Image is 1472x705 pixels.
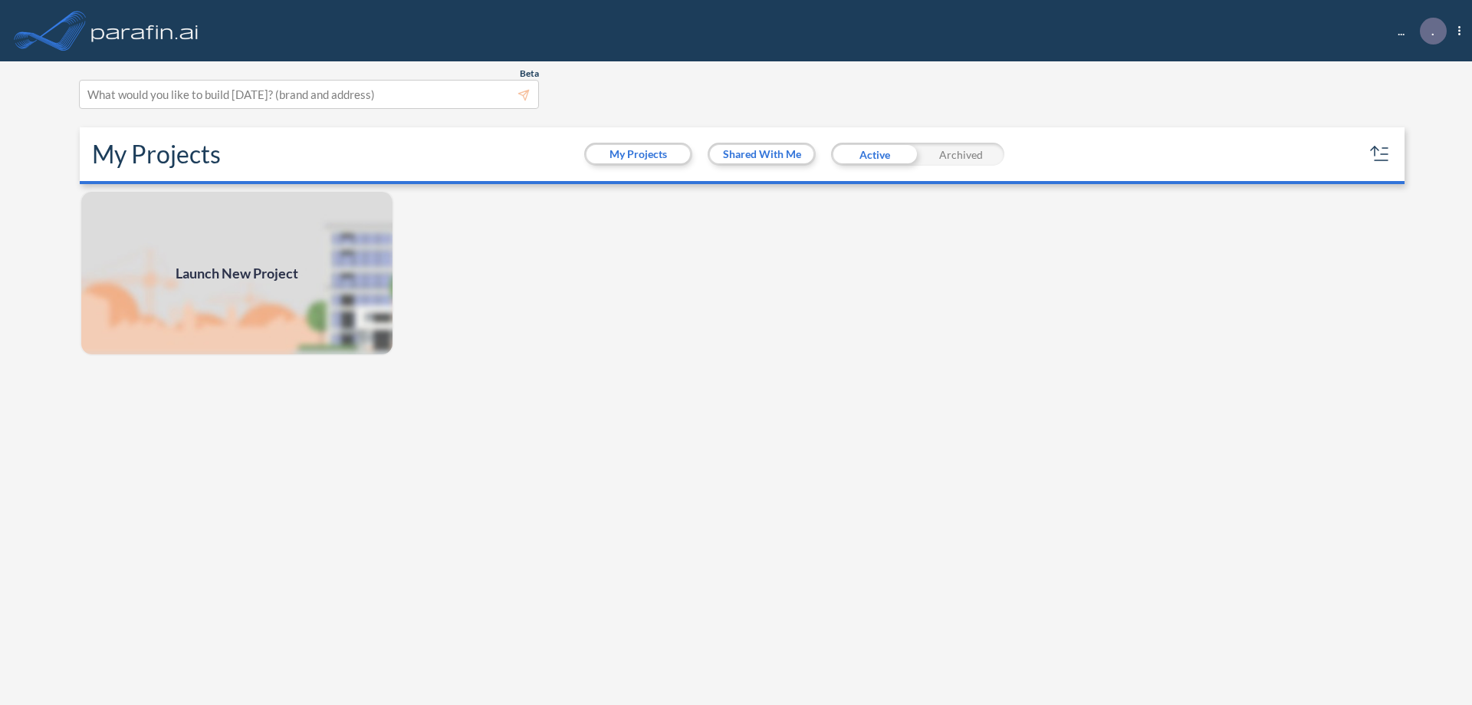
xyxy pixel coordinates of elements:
[1368,142,1392,166] button: sort
[1431,24,1434,38] p: .
[831,143,918,166] div: Active
[918,143,1004,166] div: Archived
[520,68,539,80] span: Beta
[80,190,394,356] a: Launch New Project
[88,15,202,46] img: logo
[586,145,690,163] button: My Projects
[1375,18,1460,44] div: ...
[710,145,813,163] button: Shared With Me
[80,190,394,356] img: add
[92,140,221,169] h2: My Projects
[176,263,298,284] span: Launch New Project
